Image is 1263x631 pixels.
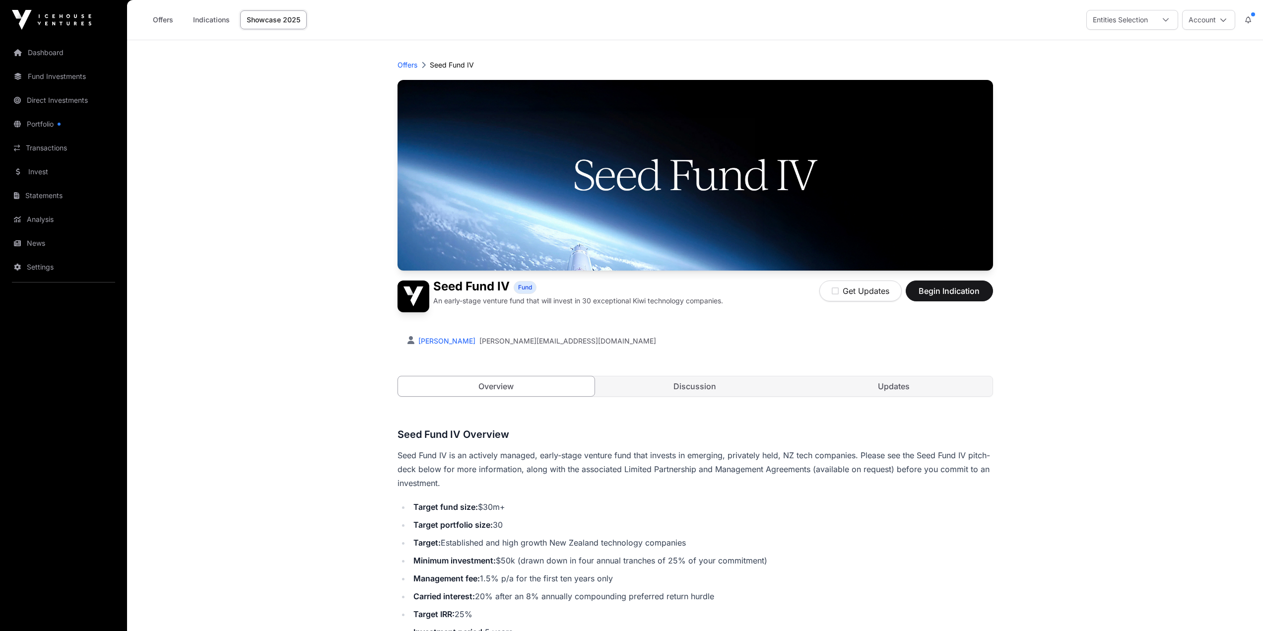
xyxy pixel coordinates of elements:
a: [PERSON_NAME][EMAIL_ADDRESS][DOMAIN_NAME] [479,336,656,346]
span: Begin Indication [918,285,981,297]
a: Indications [187,10,236,29]
img: Seed Fund IV [398,280,429,312]
a: Direct Investments [8,89,119,111]
h3: Seed Fund IV Overview [398,426,993,442]
img: Icehouse Ventures Logo [12,10,91,30]
strong: Management fee: [413,573,480,583]
a: Settings [8,256,119,278]
a: Updates [796,376,993,396]
h1: Seed Fund IV [433,280,510,294]
div: Entities Selection [1087,10,1154,29]
a: [PERSON_NAME] [416,337,475,345]
strong: Target: [413,538,441,548]
li: 1.5% p/a for the first ten years only [410,571,993,585]
li: 20% after an 8% annually compounding preferred return hurdle [410,589,993,603]
li: 30 [410,518,993,532]
a: Statements [8,185,119,207]
a: Offers [143,10,183,29]
button: Get Updates [819,280,902,301]
a: Fund Investments [8,66,119,87]
a: Analysis [8,209,119,230]
nav: Tabs [398,376,993,396]
a: Transactions [8,137,119,159]
a: Overview [398,376,596,397]
a: Dashboard [8,42,119,64]
img: Seed Fund IV [398,80,993,271]
a: Begin Indication [906,290,993,300]
p: Seed Fund IV is an actively managed, early-stage venture fund that invests in emerging, privately... [398,448,993,490]
a: Portfolio [8,113,119,135]
li: $50k (drawn down in four annual tranches of 25% of your commitment) [410,554,993,567]
strong: Carried interest: [413,591,475,601]
p: Seed Fund IV [430,60,474,70]
strong: Target fund size: [413,502,478,512]
strong: Minimum investment: [413,556,496,565]
iframe: Chat Widget [1213,583,1263,631]
button: Account [1182,10,1235,30]
button: Begin Indication [906,280,993,301]
li: 25% [410,607,993,621]
a: Offers [398,60,417,70]
a: Showcase 2025 [240,10,307,29]
a: Discussion [597,376,794,396]
li: $30m+ [410,500,993,514]
strong: Target IRR: [413,609,455,619]
a: Invest [8,161,119,183]
a: News [8,232,119,254]
span: Fund [518,283,532,291]
p: An early-stage venture fund that will invest in 30 exceptional Kiwi technology companies. [433,296,723,306]
li: Established and high growth New Zealand technology companies [410,536,993,550]
strong: Target portfolio size: [413,520,493,530]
